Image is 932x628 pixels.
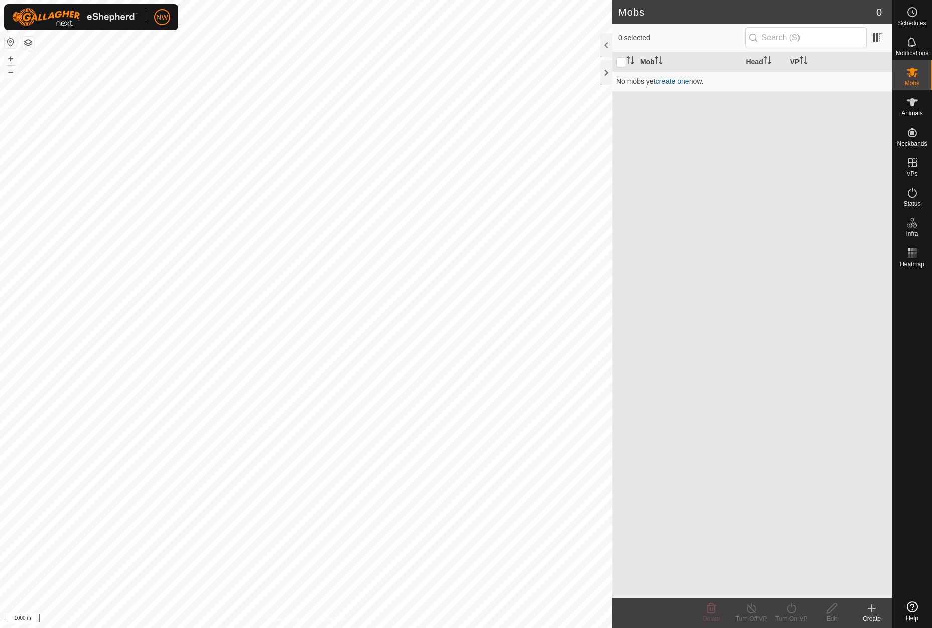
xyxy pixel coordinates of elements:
[786,52,892,72] th: VP
[742,52,786,72] th: Head
[267,615,304,624] a: Privacy Policy
[876,5,882,20] span: 0
[22,37,34,49] button: Map Layers
[12,8,138,26] img: Gallagher Logo
[896,50,928,56] span: Notifications
[852,614,892,623] div: Create
[5,66,17,78] button: –
[656,77,689,85] a: create one
[900,261,924,267] span: Heatmap
[618,33,745,43] span: 0 selected
[812,614,852,623] div: Edit
[800,58,808,66] p-sorticon: Activate to sort
[897,141,927,147] span: Neckbands
[903,201,920,207] span: Status
[905,80,919,86] span: Mobs
[618,6,876,18] h2: Mobs
[906,171,917,177] span: VPs
[763,58,771,66] p-sorticon: Activate to sort
[156,12,168,23] span: NW
[898,20,926,26] span: Schedules
[5,36,17,48] button: Reset Map
[316,615,346,624] a: Contact Us
[892,597,932,625] a: Help
[906,615,918,621] span: Help
[731,614,771,623] div: Turn Off VP
[636,52,742,72] th: Mob
[612,71,892,91] td: No mobs yet now.
[626,58,634,66] p-sorticon: Activate to sort
[901,110,923,116] span: Animals
[906,231,918,237] span: Infra
[655,58,663,66] p-sorticon: Activate to sort
[771,614,812,623] div: Turn On VP
[5,53,17,65] button: +
[703,615,720,622] span: Delete
[745,27,867,48] input: Search (S)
